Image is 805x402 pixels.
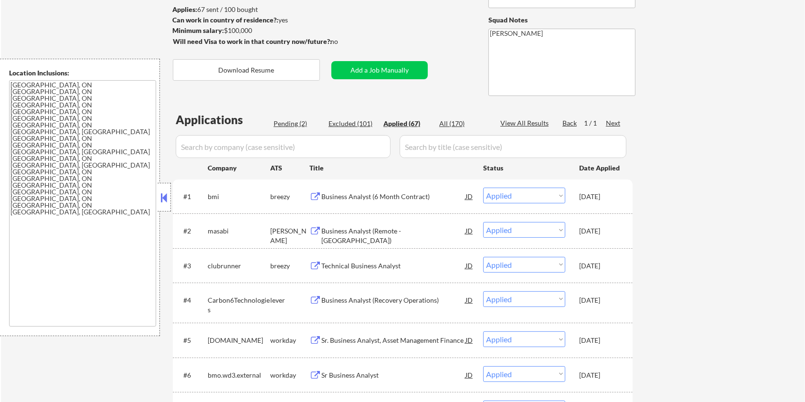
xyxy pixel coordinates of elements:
[208,336,270,345] div: [DOMAIN_NAME]
[172,16,278,24] strong: Can work in country of residence?:
[208,192,270,201] div: bmi
[173,37,332,45] strong: Will need Visa to work in that country now/future?:
[439,119,487,128] div: All (170)
[321,261,466,271] div: Technical Business Analyst
[321,226,466,245] div: Business Analyst (Remote - [GEOGRAPHIC_DATA])
[176,135,391,158] input: Search by company (case sensitive)
[330,37,358,46] div: no
[183,296,200,305] div: #4
[383,119,431,128] div: Applied (67)
[309,163,474,173] div: Title
[488,15,636,25] div: Squad Notes
[270,163,309,173] div: ATS
[270,296,309,305] div: lever
[465,291,474,308] div: JD
[172,5,331,14] div: 67 sent / 100 bought
[579,296,621,305] div: [DATE]
[208,296,270,314] div: Carbon6Technologies
[172,5,197,13] strong: Applies:
[270,370,309,380] div: workday
[208,370,270,380] div: bmo.wd3.external
[208,226,270,236] div: masabi
[270,192,309,201] div: breezy
[579,226,621,236] div: [DATE]
[172,15,328,25] div: yes
[400,135,626,158] input: Search by title (case sensitive)
[270,226,309,245] div: [PERSON_NAME]
[331,61,428,79] button: Add a Job Manually
[465,188,474,205] div: JD
[500,118,551,128] div: View All Results
[183,226,200,236] div: #2
[173,59,320,81] button: Download Resume
[562,118,578,128] div: Back
[172,26,331,35] div: $100,000
[579,192,621,201] div: [DATE]
[579,163,621,173] div: Date Applied
[579,261,621,271] div: [DATE]
[579,336,621,345] div: [DATE]
[465,257,474,274] div: JD
[270,336,309,345] div: workday
[606,118,621,128] div: Next
[274,119,321,128] div: Pending (2)
[321,296,466,305] div: Business Analyst (Recovery Operations)
[483,159,565,176] div: Status
[321,192,466,201] div: Business Analyst (6 Month Contract)
[183,261,200,271] div: #3
[183,370,200,380] div: #6
[584,118,606,128] div: 1 / 1
[176,114,270,126] div: Applications
[321,370,466,380] div: Sr Business Analyst
[9,68,156,78] div: Location Inclusions:
[208,261,270,271] div: clubrunner
[579,370,621,380] div: [DATE]
[321,336,466,345] div: Sr. Business Analyst, Asset Management Finance
[465,366,474,383] div: JD
[465,222,474,239] div: JD
[183,192,200,201] div: #1
[465,331,474,349] div: JD
[208,163,270,173] div: Company
[270,261,309,271] div: breezy
[172,26,224,34] strong: Minimum salary:
[328,119,376,128] div: Excluded (101)
[183,336,200,345] div: #5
